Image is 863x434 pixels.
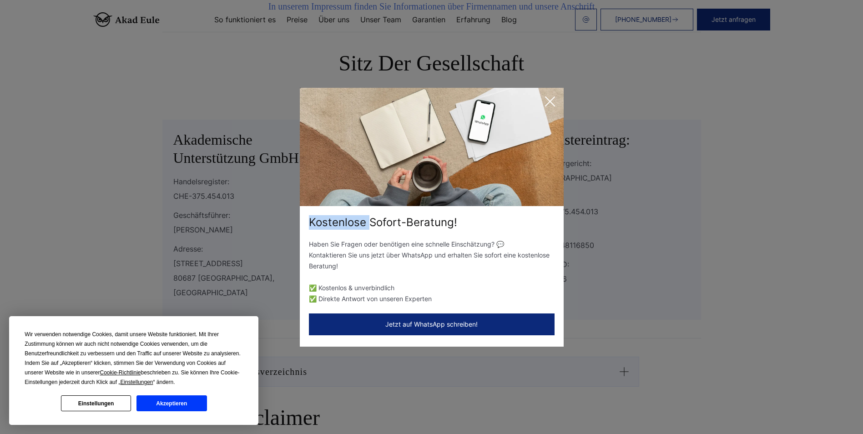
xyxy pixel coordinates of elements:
[309,283,555,293] li: ✅ Kostenlos & unverbindlich
[309,313,555,335] button: Jetzt auf WhatsApp schreiben!
[309,239,555,272] p: Haben Sie Fragen oder benötigen eine schnelle Einschätzung? 💬 Kontaktieren Sie uns jetzt über Wha...
[100,369,141,376] span: Cookie-Richtlinie
[9,316,258,425] div: Cookie Consent Prompt
[309,293,555,304] li: ✅ Direkte Antwort von unseren Experten
[300,88,564,206] img: exit
[300,215,564,230] div: Kostenlose Sofort-Beratung!
[25,330,243,387] div: Wir verwenden notwendige Cookies, damit unsere Website funktioniert. Mit Ihrer Zustimmung können ...
[120,379,153,385] span: Einstellungen
[61,395,131,411] button: Einstellungen
[136,395,207,411] button: Akzeptieren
